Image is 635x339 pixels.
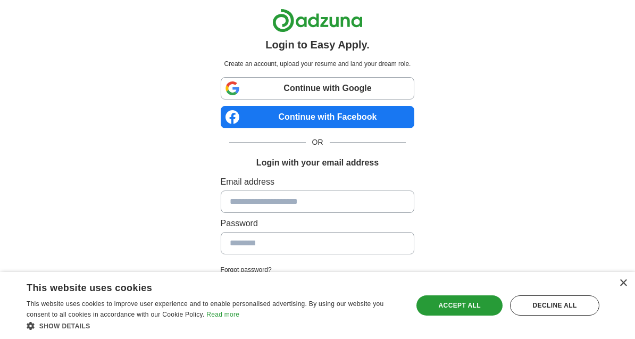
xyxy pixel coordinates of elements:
[27,300,383,318] span: This website uses cookies to improve user experience and to enable personalised advertising. By u...
[272,9,363,32] img: Adzuna logo
[221,217,415,230] label: Password
[39,323,90,330] span: Show details
[223,59,413,69] p: Create an account, upload your resume and land your dream role.
[510,295,599,316] div: Decline all
[206,311,239,318] a: Read more, opens a new window
[221,77,415,100] a: Continue with Google
[221,176,415,188] label: Email address
[27,278,375,294] div: This website uses cookies
[256,156,379,169] h1: Login with your email address
[306,137,330,148] span: OR
[416,295,503,316] div: Accept all
[619,279,627,287] div: Close
[221,265,415,275] a: Forgot password?
[265,37,370,53] h1: Login to Easy Apply.
[221,106,415,128] a: Continue with Facebook
[27,320,402,331] div: Show details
